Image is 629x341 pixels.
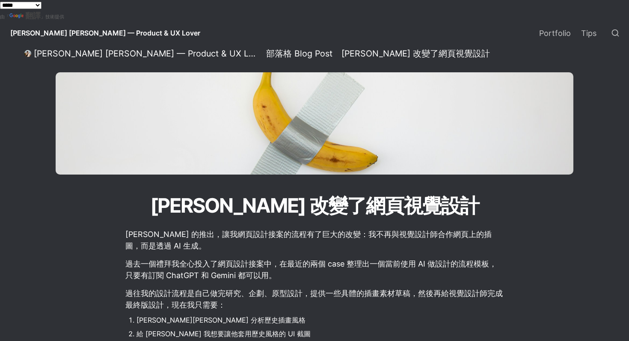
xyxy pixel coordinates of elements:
h1: [PERSON_NAME] 改變了網頁視覺設計 [83,190,546,222]
span: / [261,50,263,57]
div: [PERSON_NAME] 改變了網頁視覺設計 [341,48,490,59]
div: 部落格 Blog Post [266,48,332,59]
a: 翻譯 [9,11,41,20]
img: Google 翻譯 [9,13,25,19]
span: / [336,50,338,57]
img: Nano Banana 改變了網頁視覺設計 [56,72,573,175]
p: 過去一個禮拜我全心投入了網頁設計接案中，在最近的兩個 case 整理出一個當前使用 AI 做設計的流程模板，只要有訂閱 ChatGPT 和 Gemini 都可以用。 [125,257,504,282]
p: [PERSON_NAME] 的推出，讓我網頁設計接案的流程有了巨大的改變：我不再與視覺設計師合作網頁上的插圖，而是透過 AI 生成。 [125,227,504,253]
a: 部落格 Blog Post [264,48,335,59]
img: Daniel Lee — Product & UX Lover [24,50,31,57]
a: Portfolio [534,21,576,45]
li: [PERSON_NAME][PERSON_NAME] 分析歷史插畫風格 [136,314,504,326]
li: 給 [PERSON_NAME] 我想要讓他套用歷史風格的 UI 截圖 [136,327,504,340]
span: [PERSON_NAME] [PERSON_NAME] — Product & UX Lover [10,29,200,37]
a: Tips [576,21,602,45]
a: [PERSON_NAME] [PERSON_NAME] — Product & UX Lover [3,21,207,45]
p: 過往我的設計流程是自己做完研究、企劃、原型設計，提供一些具體的插畫素材草稿，然後再給視覺設計師完成最終版設計，現在我只需要： [125,286,504,312]
a: [PERSON_NAME] 改變了網頁視覺設計 [339,48,493,59]
div: [PERSON_NAME] [PERSON_NAME] — Product & UX Lover [34,48,257,59]
a: [PERSON_NAME] [PERSON_NAME] — Product & UX Lover [22,48,260,59]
